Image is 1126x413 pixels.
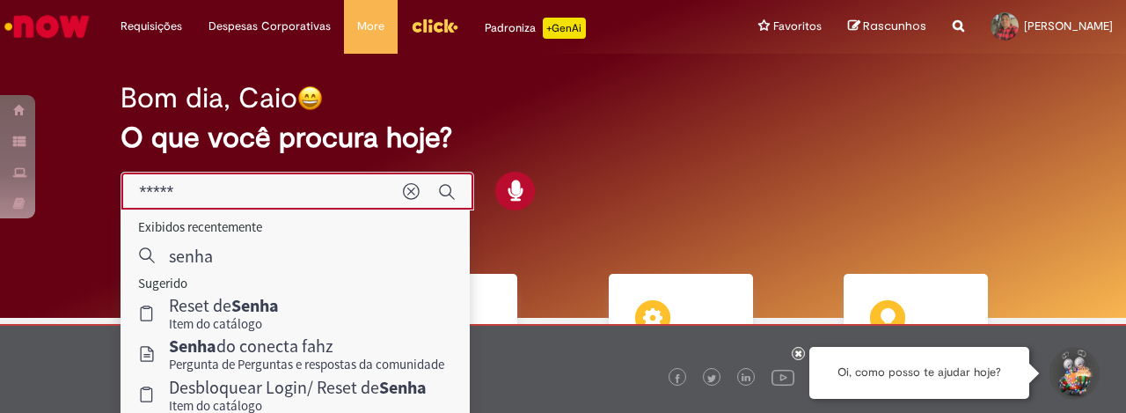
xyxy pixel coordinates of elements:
[1047,347,1100,400] button: Iniciar Conversa de Suporte
[121,83,297,114] h2: Bom dia, Caio
[809,347,1029,399] div: Oi, como posso te ajudar hoje?
[411,12,458,39] img: click_logo_yellow_360x200.png
[2,9,92,44] img: ServiceNow
[121,122,1005,153] h2: O que você procura hoje?
[1024,18,1113,33] span: [PERSON_NAME]
[543,18,586,39] p: +GenAi
[357,18,384,35] span: More
[297,85,323,111] img: happy-face.png
[208,18,331,35] span: Despesas Corporativas
[485,18,586,39] div: Padroniza
[848,18,926,35] a: Rascunhos
[863,18,926,34] span: Rascunhos
[673,374,682,383] img: logo_footer_facebook.png
[742,373,750,384] img: logo_footer_linkedin.png
[707,374,716,383] img: logo_footer_twitter.png
[121,18,182,35] span: Requisições
[773,18,822,35] span: Favoritos
[771,365,794,388] img: logo_footer_youtube.png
